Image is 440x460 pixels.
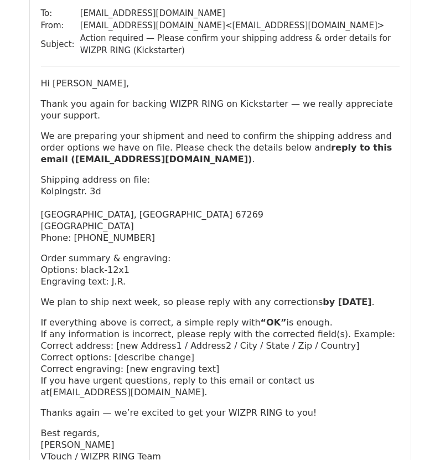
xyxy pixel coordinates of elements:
[385,407,440,460] div: 채팅 위젯
[75,154,248,164] a: [EMAIL_ADDRESS][DOMAIN_NAME]
[41,142,392,164] strong: reply to this email ( )
[41,130,400,165] p: We are preparing your shipment and need to confirm the shipping address and order options we have...
[41,317,400,328] p: If everything above is correct, a simple reply with is enough.
[41,252,400,287] p: Order summary & engraving: Options: black-12x1 Engraving text: J.R.
[41,375,400,398] p: If you have urgent questions, reply to this email or contact us at .
[41,407,400,418] p: Thanks again — we’re excited to get your WIZPR RING to you!
[41,296,400,308] p: We plan to ship next week, so please reply with any corrections .
[80,32,400,57] td: Action required — Please confirm your shipping address & order details for WIZPR RING (Kickstarter)
[41,98,400,121] p: Thank you again for backing WIZPR RING on Kickstarter — we really appreciate your support.
[41,352,400,363] p: Correct options: [describe change]
[80,7,400,20] td: [EMAIL_ADDRESS][DOMAIN_NAME]
[80,19,400,32] td: [EMAIL_ADDRESS][DOMAIN_NAME] < [EMAIL_ADDRESS][DOMAIN_NAME] >
[41,363,400,375] p: Correct engraving: [new engraving text]
[41,328,400,340] p: If any information is incorrect, please reply with the corrected field(s). Example:
[41,174,400,244] p: Shipping address on file: Kolpingstr. 3d [GEOGRAPHIC_DATA], [GEOGRAPHIC_DATA] 67269 [GEOGRAPHIC_D...
[50,387,205,397] a: [EMAIL_ADDRESS][DOMAIN_NAME]
[41,32,80,57] td: Subject:
[323,297,371,307] strong: by [DATE]
[41,77,400,89] p: Hi [PERSON_NAME],
[41,340,400,352] p: Correct address: [new Address1 / Address2 / City / State / Zip / Country]
[385,407,440,460] iframe: Chat Widget
[261,317,287,328] strong: “OK”
[41,7,80,20] td: To:
[41,19,80,32] td: From:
